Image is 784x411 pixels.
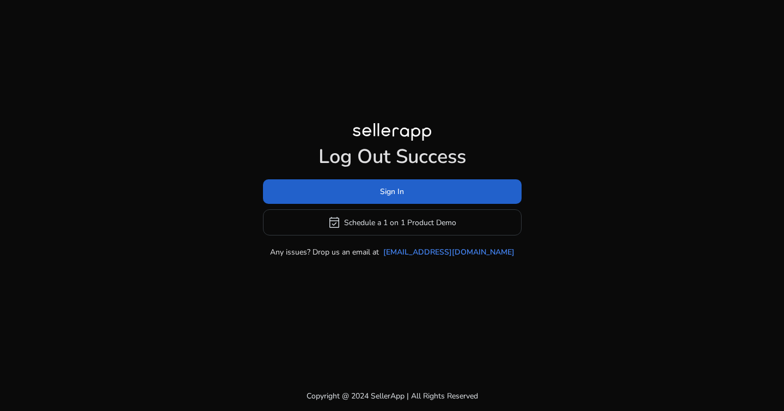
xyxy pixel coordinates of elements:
p: Any issues? Drop us an email at [270,246,379,258]
a: [EMAIL_ADDRESS][DOMAIN_NAME] [383,246,514,258]
button: Sign In [263,179,522,204]
h1: Log Out Success [263,145,522,168]
span: event_available [328,216,341,229]
span: Sign In [380,186,404,197]
button: event_availableSchedule a 1 on 1 Product Demo [263,209,522,235]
